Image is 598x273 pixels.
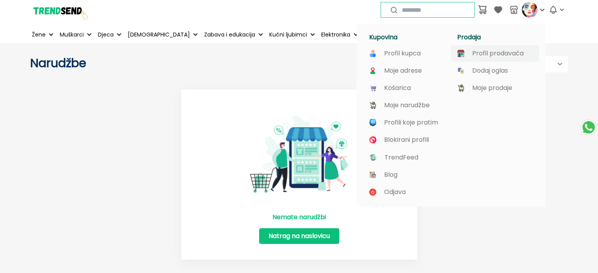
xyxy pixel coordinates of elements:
[384,84,411,92] p: Košarica
[369,102,376,109] img: image
[369,33,448,41] h1: Kupovina
[369,84,445,92] a: Košarica
[472,67,508,74] p: Dodaj oglas
[522,2,537,18] img: profile picture
[384,136,429,143] p: Blokirani profili
[369,136,376,143] img: image
[30,56,299,70] h2: Narudžbe
[320,26,360,43] button: Elektronika
[369,67,445,74] a: Moje adrese
[250,105,348,203] img: No Item
[321,31,350,39] p: Elektronika
[369,119,376,126] img: image
[384,67,422,74] p: Moje adrese
[369,171,445,178] a: Blog
[457,50,464,57] img: image
[58,26,93,43] button: Muškarci
[457,33,536,41] h1: Prodaja
[268,26,316,43] button: Kućni ljubimci
[457,84,464,92] img: image
[369,189,376,196] img: image
[369,171,376,178] img: image
[60,31,84,39] p: Muškarci
[369,50,376,57] img: image
[128,31,190,39] p: [DEMOGRAPHIC_DATA]
[272,213,326,222] p: Nemate narudžbi
[98,31,114,39] p: Djeca
[369,119,445,126] a: Profili koje pratim
[126,26,199,43] button: [DEMOGRAPHIC_DATA]
[202,26,265,43] button: Zabava i edukacija
[384,189,406,196] p: Odjava
[384,119,438,126] p: Profili koje pratim
[457,84,533,92] a: Moje prodaje
[369,67,376,74] img: image
[369,102,445,109] a: Moje narudžbe
[369,84,376,92] img: image
[472,84,512,92] p: Moje prodaje
[369,154,445,161] a: TrendFeed
[457,67,533,74] a: Dodaj oglas
[369,50,445,57] a: Profil kupca
[457,67,464,74] img: image
[369,154,377,161] img: image
[384,102,430,109] p: Moje narudžbe
[385,154,418,161] p: TrendFeed
[269,31,307,39] p: Kućni ljubimci
[30,26,55,43] button: Žene
[384,50,421,57] p: Profil kupca
[369,136,445,143] a: Blokirani profili
[457,50,533,57] a: Profil prodavača
[32,31,46,39] p: Žene
[384,171,397,178] p: Blog
[472,50,524,57] p: Profil prodavača
[259,228,339,244] a: Natrag na naslovicu
[204,31,255,39] p: Zabava i edukacija
[96,26,123,43] button: Djeca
